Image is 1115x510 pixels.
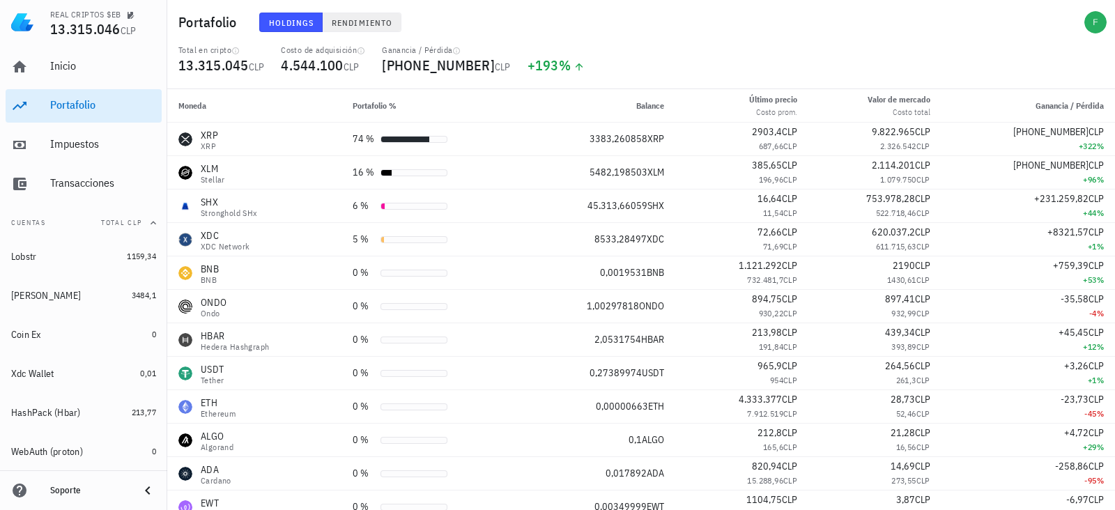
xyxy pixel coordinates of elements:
[759,141,783,151] span: 687,66
[201,162,225,176] div: XLM
[759,308,783,318] span: 930,22
[896,442,916,452] span: 16,56
[6,240,162,273] a: Lobstr 1159,34
[201,128,218,142] div: XRP
[201,229,249,242] div: XDC
[353,366,375,380] div: 0 %
[178,45,264,56] div: Total en cripto
[893,259,915,272] span: 2190
[1053,259,1089,272] span: +759,39
[11,290,81,302] div: [PERSON_NAME]
[1089,393,1104,405] span: CLP
[891,308,916,318] span: 932,99
[201,443,233,451] div: Algorand
[647,132,664,145] span: XRP
[953,474,1104,488] div: -95
[353,199,375,213] div: 6 %
[382,56,495,75] span: [PHONE_NUMBER]
[1061,393,1089,405] span: -23,73
[876,208,916,218] span: 522.718,46
[782,259,797,272] span: CLP
[915,493,930,506] span: CLP
[201,142,218,150] div: XRP
[341,89,521,123] th: Portafolio %: Sin ordenar. Pulse para ordenar de forma ascendente.
[783,442,797,452] span: CLP
[50,176,156,190] div: Transacciones
[783,174,797,185] span: CLP
[11,251,37,263] div: Lobstr
[6,279,162,312] a: [PERSON_NAME] 3484,1
[1089,226,1104,238] span: CLP
[1097,408,1104,419] span: %
[782,393,797,405] span: CLP
[782,326,797,339] span: CLP
[891,393,915,405] span: 28,73
[891,341,916,352] span: 393,89
[916,408,930,419] span: CLP
[953,373,1104,387] div: +1
[915,159,930,171] span: CLP
[101,218,142,227] span: Total CLP
[783,308,797,318] span: CLP
[6,89,162,123] a: Portafolio
[647,266,664,279] span: BNB
[1047,226,1089,238] span: +8321,57
[1013,125,1089,138] span: [PHONE_NUMBER]
[259,13,323,32] button: Holdings
[916,442,930,452] span: CLP
[868,93,930,106] div: Valor de mercado
[6,357,162,390] a: Xdc Wallet 0,01
[758,226,782,238] span: 72,66
[953,173,1104,187] div: +96
[50,9,121,20] div: REAL CRIPTOS $EB
[201,262,219,276] div: BNB
[642,433,664,446] span: ALGO
[739,259,782,272] span: 1.121.292
[915,393,930,405] span: CLP
[747,275,783,285] span: 732.481,7
[1036,100,1104,111] span: Ganancia / Pérdida
[152,446,156,456] span: 0
[1089,192,1104,205] span: CLP
[178,56,249,75] span: 13.315.045
[121,24,137,37] span: CLP
[783,341,797,352] span: CLP
[783,208,797,218] span: CLP
[178,11,243,33] h1: Portafolio
[353,100,397,111] span: Portafolio %
[953,240,1104,254] div: +1
[6,318,162,351] a: Coin Ex 0
[353,399,375,414] div: 0 %
[916,341,930,352] span: CLP
[782,293,797,305] span: CLP
[178,100,206,111] span: Moneda
[782,460,797,472] span: CLP
[1066,493,1089,506] span: -6,97
[6,396,162,429] a: HashPack (Hbar) 213,77
[747,475,783,486] span: 15.288,96
[866,192,915,205] span: 753.978,28
[1097,308,1104,318] span: %
[201,477,231,485] div: Cardano
[127,251,156,261] span: 1159,34
[915,426,930,439] span: CLP
[783,141,797,151] span: CLP
[758,360,782,372] span: 965,9
[783,275,797,285] span: CLP
[178,266,192,280] div: BNB-icon
[783,375,797,385] span: CLP
[896,493,915,506] span: 3,87
[758,192,782,205] span: 16,64
[201,376,224,385] div: Tether
[201,309,226,318] div: Ondo
[763,241,783,252] span: 71,69
[752,460,782,472] span: 820,94
[353,299,375,314] div: 0 %
[887,275,916,285] span: 1430,61
[6,206,162,240] button: CuentasTotal CLP
[915,326,930,339] span: CLP
[915,293,930,305] span: CLP
[763,208,783,218] span: 11,54
[344,61,360,73] span: CLP
[594,233,647,245] span: 8533,28497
